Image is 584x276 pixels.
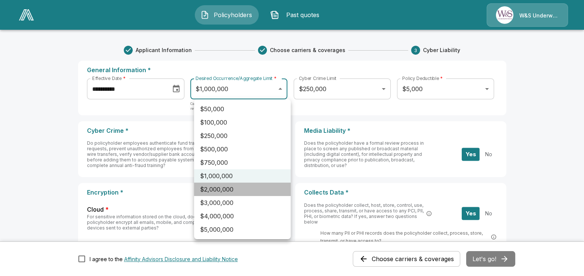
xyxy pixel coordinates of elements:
[194,196,291,209] li: $3,000,000
[194,116,291,129] li: $100,000
[194,209,291,223] li: $4,000,000
[194,156,291,169] li: $750,000
[194,169,291,183] li: $1,000,000
[194,223,291,236] li: $5,000,000
[194,102,291,116] li: $50,000
[194,183,291,196] li: $2,000,000
[194,129,291,142] li: $250,000
[194,142,291,156] li: $500,000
